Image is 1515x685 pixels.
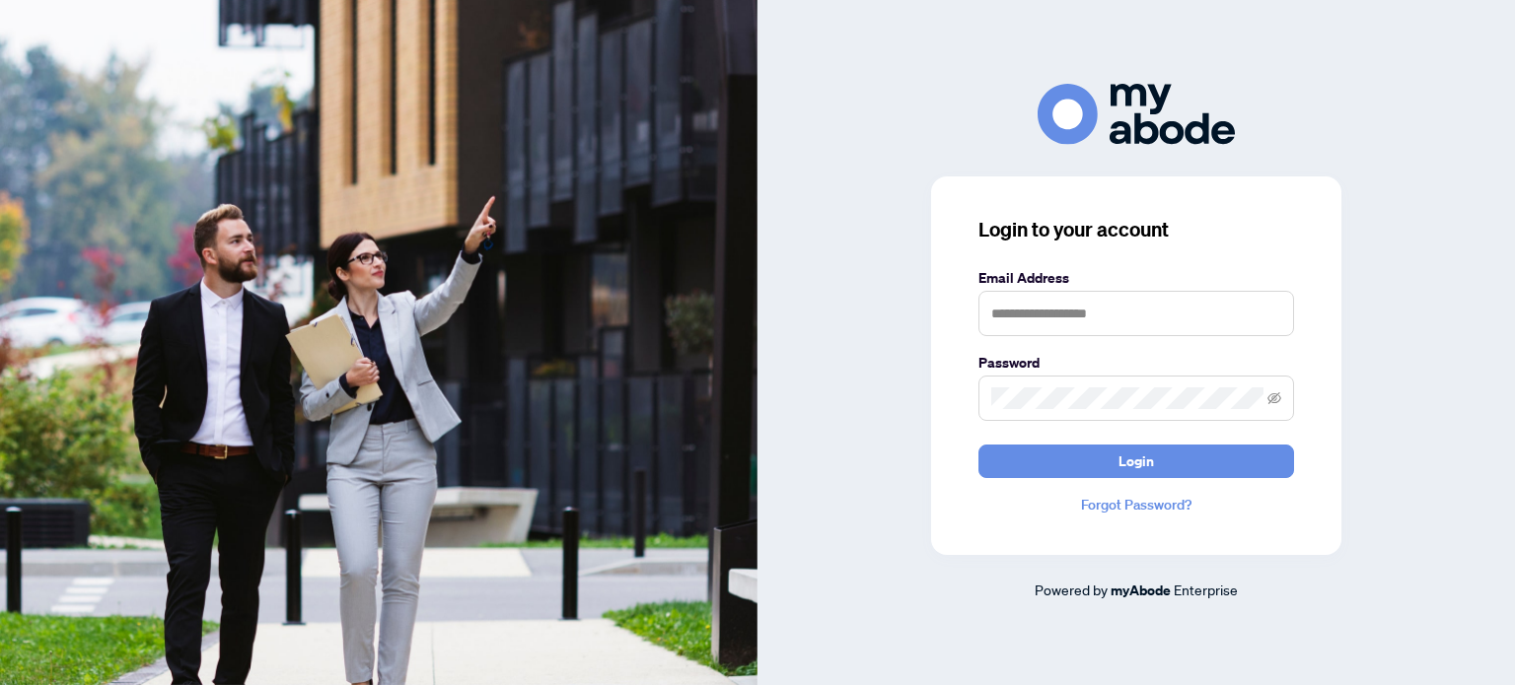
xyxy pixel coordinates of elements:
[1118,445,1154,477] span: Login
[1267,391,1281,405] span: eye-invisible
[978,267,1294,289] label: Email Address
[978,494,1294,515] a: Forgot Password?
[978,445,1294,478] button: Login
[1174,581,1238,598] span: Enterprise
[1035,581,1108,598] span: Powered by
[978,352,1294,374] label: Password
[1111,580,1171,601] a: myAbode
[978,216,1294,243] h3: Login to your account
[1038,84,1235,144] img: ma-logo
